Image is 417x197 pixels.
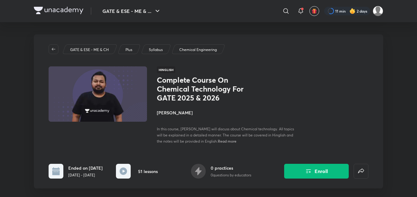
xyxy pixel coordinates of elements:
span: Read more [218,139,236,144]
button: Enroll [284,164,349,179]
p: Syllabus [149,47,163,53]
img: Company Logo [34,7,83,14]
a: Chemical Engineering [178,47,218,53]
button: GATE & ESE - ME & ... [99,5,165,17]
p: GATE & ESE - ME & CH [70,47,109,53]
img: pradhap B [373,6,383,16]
img: streak [349,8,355,14]
p: 0 questions by educators [211,172,251,178]
p: Chemical Engineering [179,47,217,53]
img: Thumbnail [48,66,148,122]
p: [DATE] - [DATE] [68,172,103,178]
img: avatar [312,8,317,14]
h4: [PERSON_NAME] [157,109,295,116]
a: Company Logo [34,7,83,16]
button: avatar [309,6,319,16]
button: false [354,164,368,179]
p: Plus [125,47,132,53]
h6: 51 lessons [138,168,158,175]
span: In this course, [PERSON_NAME] will discuss about Chemical technology. All topics will be explaine... [157,127,294,144]
a: GATE & ESE - ME & CH [69,47,110,53]
h6: 0 practices [211,165,251,171]
a: Plus [125,47,133,53]
h1: Complete Course On Chemical Technology For GATE 2025 & 2026 [157,76,257,102]
a: Syllabus [148,47,164,53]
h6: Ended on [DATE] [68,165,103,171]
span: Hinglish [157,66,175,73]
